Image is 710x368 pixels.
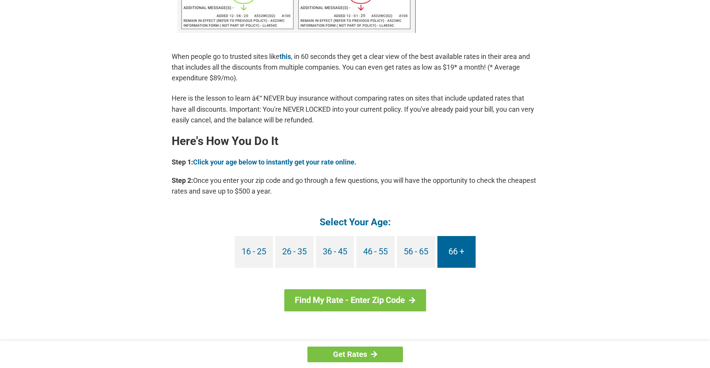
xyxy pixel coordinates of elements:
a: Click your age below to instantly get your rate online. [193,158,356,166]
b: Step 1: [172,158,193,166]
a: 66 + [437,236,476,268]
p: Here is the lesson to learn â€“ NEVER buy insurance without comparing rates on sites that include... [172,93,539,125]
a: 46 - 55 [356,236,395,268]
a: 56 - 65 [397,236,435,268]
h4: Select Your Age: [172,216,539,228]
a: Get Rates [307,347,403,362]
a: 16 - 25 [235,236,273,268]
b: Step 2: [172,176,193,184]
a: this [279,52,291,60]
h2: Here's How You Do It [172,135,539,147]
a: Find My Rate - Enter Zip Code [284,289,426,311]
a: 36 - 45 [316,236,354,268]
p: Once you enter your zip code and go through a few questions, you will have the opportunity to che... [172,175,539,197]
p: When people go to trusted sites like , in 60 seconds they get a clear view of the best available ... [172,51,539,83]
a: 26 - 35 [275,236,314,268]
